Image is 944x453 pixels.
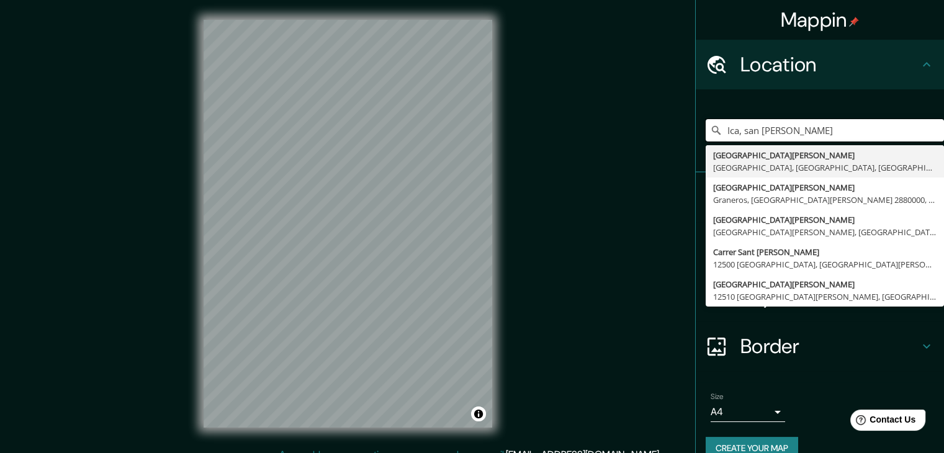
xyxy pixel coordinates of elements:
[706,119,944,141] input: Pick your city or area
[713,246,937,258] div: Carrer Sant [PERSON_NAME]
[713,226,937,238] div: [GEOGRAPHIC_DATA][PERSON_NAME], [GEOGRAPHIC_DATA] 1700000, [GEOGRAPHIC_DATA]
[696,40,944,89] div: Location
[204,20,492,428] canvas: Map
[711,402,785,422] div: A4
[713,161,937,174] div: [GEOGRAPHIC_DATA], [GEOGRAPHIC_DATA], [GEOGRAPHIC_DATA]
[740,52,919,77] h4: Location
[471,406,486,421] button: Toggle attribution
[740,334,919,359] h4: Border
[696,173,944,222] div: Pins
[781,7,860,32] h4: Mappin
[834,405,930,439] iframe: Help widget launcher
[713,258,937,271] div: 12500 [GEOGRAPHIC_DATA], [GEOGRAPHIC_DATA][PERSON_NAME], [GEOGRAPHIC_DATA]
[713,290,937,303] div: 12510 [GEOGRAPHIC_DATA][PERSON_NAME], [GEOGRAPHIC_DATA][PERSON_NAME], [GEOGRAPHIC_DATA]
[711,392,724,402] label: Size
[696,272,944,321] div: Layout
[713,213,937,226] div: [GEOGRAPHIC_DATA][PERSON_NAME]
[696,222,944,272] div: Style
[713,278,937,290] div: [GEOGRAPHIC_DATA][PERSON_NAME]
[713,181,937,194] div: [GEOGRAPHIC_DATA][PERSON_NAME]
[713,149,937,161] div: [GEOGRAPHIC_DATA][PERSON_NAME]
[740,284,919,309] h4: Layout
[696,321,944,371] div: Border
[713,194,937,206] div: Graneros, [GEOGRAPHIC_DATA][PERSON_NAME] 2880000, [GEOGRAPHIC_DATA]
[849,17,859,27] img: pin-icon.png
